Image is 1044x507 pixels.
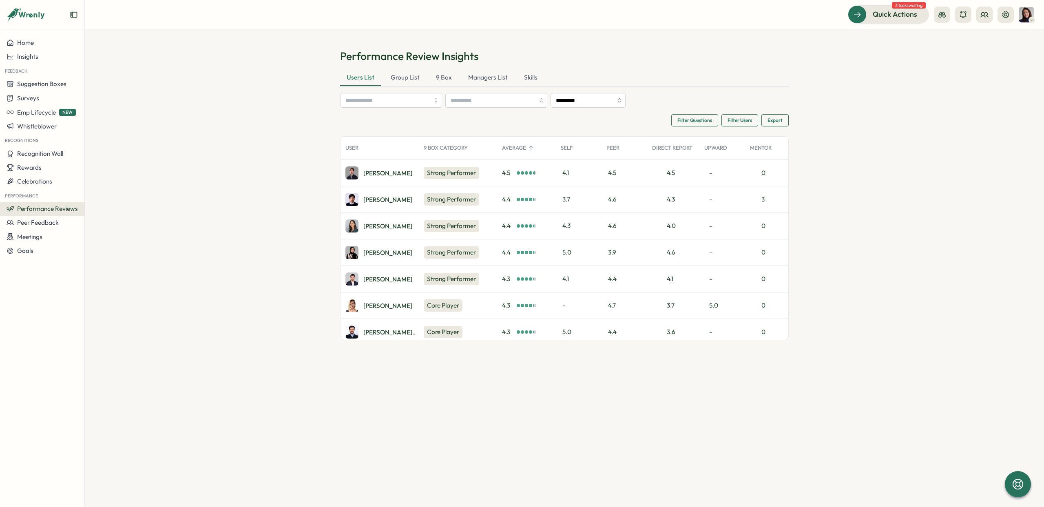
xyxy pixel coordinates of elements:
[345,272,358,286] img: Ghazmir Mansur
[17,150,63,157] span: Recognition Wall
[667,248,675,257] div: 4.6
[363,197,412,203] div: [PERSON_NAME]
[556,213,602,239] div: 4.3
[745,292,791,319] div: 0
[745,319,791,345] div: 0
[556,186,602,213] div: 3.7
[677,115,712,126] span: Filter Questions
[745,239,791,266] div: 0
[363,170,412,176] div: [PERSON_NAME]
[602,160,647,186] div: 4.5
[17,94,39,102] span: Surveys
[745,213,791,239] div: 0
[384,70,426,86] div: Group List
[602,140,647,156] div: Peer
[345,166,358,179] img: Dionisio Arredondo
[556,140,602,156] div: Self
[17,205,78,213] span: Performance Reviews
[602,266,647,292] div: 4.4
[602,319,647,345] div: 4.4
[345,219,412,232] a: Leonor Guedes[PERSON_NAME]
[502,195,515,204] span: 4.4
[424,273,479,285] div: Strong Performer
[556,160,602,186] div: 4.1
[345,246,412,259] a: Sana Naqvi[PERSON_NAME]
[556,292,602,319] div: -
[602,213,647,239] div: 4.6
[363,303,412,309] div: [PERSON_NAME]
[1019,7,1034,22] img: Viktoria Korzhova
[699,292,745,319] div: 5.0
[699,239,745,266] div: -
[462,70,514,86] div: Managers List
[699,186,745,213] div: -
[602,186,647,213] div: 4.6
[848,5,929,23] button: Quick Actions
[518,70,544,86] div: Skills
[424,167,479,179] div: Strong Performer
[745,266,791,292] div: 0
[17,219,59,226] span: Peer Feedback
[745,140,791,156] div: Mentor
[424,193,479,206] div: Strong Performer
[728,115,752,126] span: Filter Users
[502,168,515,177] span: 4.5
[647,140,699,156] div: Direct Report
[363,329,416,335] div: [PERSON_NAME]..
[345,325,416,339] a: Alejandro Palacios Toledo[PERSON_NAME]..
[345,299,412,312] a: Izabela Swidzinska[PERSON_NAME]
[70,11,78,19] button: Expand sidebar
[873,9,917,20] span: Quick Actions
[667,275,673,283] div: 4.1
[345,193,358,206] img: Mirza Shayan Baig
[17,108,56,116] span: Emp Lifecycle
[429,70,458,86] div: 9 Box
[667,221,676,230] div: 4.0
[424,299,462,312] div: Core Player
[556,319,602,345] div: 5.0
[345,246,358,259] img: Sana Naqvi
[363,223,412,229] div: [PERSON_NAME]
[892,2,926,9] span: 3 tasks waiting
[502,275,515,283] span: 4.3
[17,177,52,185] span: Celebrations
[363,250,412,256] div: [PERSON_NAME]
[699,160,745,186] div: -
[699,140,745,156] div: Upward
[17,233,42,241] span: Meetings
[341,140,419,156] div: User
[667,168,675,177] div: 4.5
[667,301,675,310] div: 3.7
[497,140,556,156] div: Average
[502,221,515,230] span: 4.4
[17,164,42,171] span: Rewards
[424,326,462,338] div: Core Player
[745,160,791,186] div: 0
[556,266,602,292] div: 4.1
[761,114,789,126] button: Export
[699,213,745,239] div: -
[59,109,76,116] span: NEW
[699,266,745,292] div: -
[340,49,789,63] h1: Performance Review Insights
[424,246,479,259] div: Strong Performer
[17,53,38,60] span: Insights
[345,219,358,232] img: Leonor Guedes
[17,122,57,130] span: Whistleblower
[340,70,381,86] div: Users List
[502,328,515,337] span: 4.3
[363,276,412,282] div: [PERSON_NAME]
[667,328,675,337] div: 3.6
[667,195,675,204] div: 4.3
[419,140,497,156] div: 9 Box Category
[768,115,783,126] span: Export
[17,80,66,88] span: Suggestion Boxes
[721,114,758,126] button: Filter Users
[556,239,602,266] div: 5.0
[17,39,34,46] span: Home
[17,247,33,255] span: Goals
[602,292,647,319] div: 4.7
[424,220,479,232] div: Strong Performer
[345,325,358,339] img: Alejandro Palacios Toledo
